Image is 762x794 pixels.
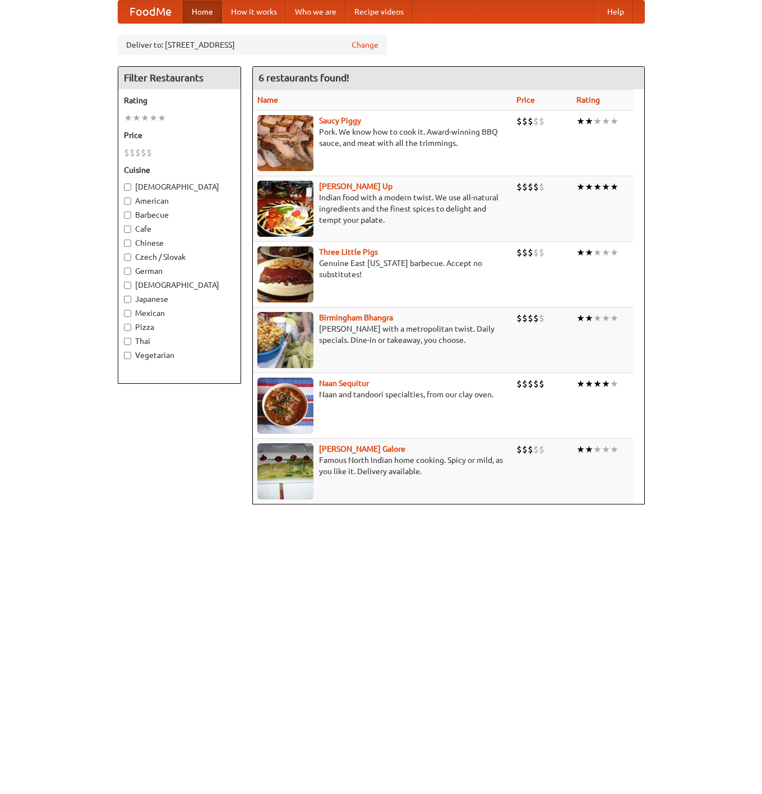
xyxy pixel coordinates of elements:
li: $ [528,378,533,390]
label: American [124,195,235,206]
input: Mexican [124,310,131,317]
input: Czech / Slovak [124,254,131,261]
input: German [124,268,131,275]
p: Famous North Indian home cooking. Spicy or mild, as you like it. Delivery available. [257,455,508,477]
label: Cafe [124,223,235,235]
li: ★ [576,443,585,456]
li: ★ [610,115,618,127]
h5: Rating [124,95,235,106]
img: naansequitur.jpg [257,378,313,434]
li: $ [141,146,146,159]
h4: Filter Restaurants [118,67,241,89]
p: Indian food with a modern twist. We use all-natural ingredients and the finest spices to delight ... [257,192,508,226]
li: $ [135,146,141,159]
label: Pizza [124,322,235,333]
li: $ [533,115,539,127]
input: Cafe [124,226,131,233]
li: ★ [593,246,602,259]
a: Name [257,95,278,104]
a: [PERSON_NAME] Galore [319,444,405,453]
li: ★ [585,246,593,259]
a: Birmingham Bhangra [319,313,393,322]
label: [DEMOGRAPHIC_DATA] [124,279,235,291]
p: Genuine East [US_STATE] barbecue. Accept no substitutes! [257,258,508,280]
li: $ [539,312,544,324]
a: Naan Sequitur [319,379,369,388]
input: Barbecue [124,212,131,219]
li: ★ [602,312,610,324]
li: ★ [610,312,618,324]
li: ★ [602,181,610,193]
li: $ [533,443,539,456]
a: Rating [576,95,600,104]
img: saucy.jpg [257,115,313,171]
a: Price [516,95,535,104]
li: ★ [610,443,618,456]
li: $ [539,246,544,259]
input: Thai [124,338,131,345]
img: littlepigs.jpg [257,246,313,302]
label: Vegetarian [124,350,235,361]
li: ★ [141,112,149,124]
li: ★ [585,378,593,390]
img: bhangra.jpg [257,312,313,368]
li: ★ [602,443,610,456]
li: ★ [602,115,610,127]
li: $ [539,115,544,127]
li: ★ [149,112,158,124]
li: ★ [610,246,618,259]
li: ★ [610,378,618,390]
div: Deliver to: [STREET_ADDRESS] [118,35,387,55]
input: American [124,198,131,205]
li: $ [522,246,528,259]
label: Czech / Slovak [124,251,235,263]
li: ★ [132,112,141,124]
li: $ [539,443,544,456]
li: $ [522,312,528,324]
li: $ [533,246,539,259]
img: currygalore.jpg [257,443,313,499]
li: $ [522,443,528,456]
li: $ [516,246,522,259]
li: $ [528,181,533,193]
li: $ [522,181,528,193]
li: ★ [593,443,602,456]
li: $ [516,378,522,390]
li: ★ [593,378,602,390]
h5: Cuisine [124,164,235,176]
li: $ [533,181,539,193]
ng-pluralize: 6 restaurants found! [258,72,349,83]
li: $ [533,378,539,390]
a: FoodMe [118,1,183,23]
li: $ [528,312,533,324]
li: ★ [593,312,602,324]
li: ★ [602,246,610,259]
li: $ [539,378,544,390]
li: ★ [576,378,585,390]
label: [DEMOGRAPHIC_DATA] [124,181,235,192]
li: $ [146,146,152,159]
li: ★ [593,181,602,193]
li: ★ [585,181,593,193]
li: $ [516,115,522,127]
li: $ [528,443,533,456]
li: ★ [585,312,593,324]
a: [PERSON_NAME] Up [319,182,392,191]
li: $ [528,115,533,127]
li: $ [516,443,522,456]
label: Mexican [124,307,235,319]
p: Naan and tandoori specialties, from our clay oven. [257,389,508,400]
li: ★ [124,112,132,124]
input: [DEMOGRAPHIC_DATA] [124,282,131,289]
li: $ [528,246,533,259]
a: How it works [222,1,286,23]
input: Japanese [124,296,131,303]
li: $ [516,181,522,193]
li: ★ [602,378,610,390]
li: $ [533,312,539,324]
b: Saucy Piggy [319,116,361,125]
a: Who we are [286,1,345,23]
